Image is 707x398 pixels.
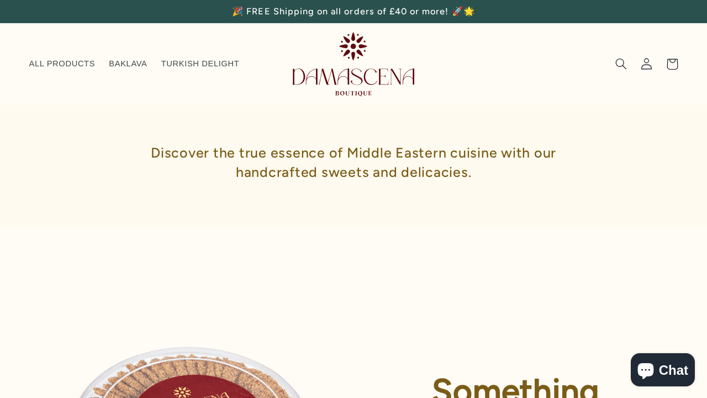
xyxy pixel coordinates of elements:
[293,32,414,96] img: Damascena Boutique
[102,52,154,76] a: BAKLAVA
[627,353,698,389] inbox-online-store-chat: Shopify online store chat
[110,127,597,198] h1: Discover the true essence of Middle Eastern cuisine with our handcrafted sweets and delicacies.
[29,59,96,69] span: ALL PRODUCTS
[232,6,474,17] span: 🎉 FREE Shipping on all orders of £40 or more! 🚀🌟
[154,52,246,76] a: TURKISH DELIGHT
[161,59,240,69] span: TURKISH DELIGHT
[109,59,147,69] span: BAKLAVA
[288,28,419,100] a: Damascena Boutique
[609,51,634,77] summary: Search
[22,52,102,76] a: ALL PRODUCTS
